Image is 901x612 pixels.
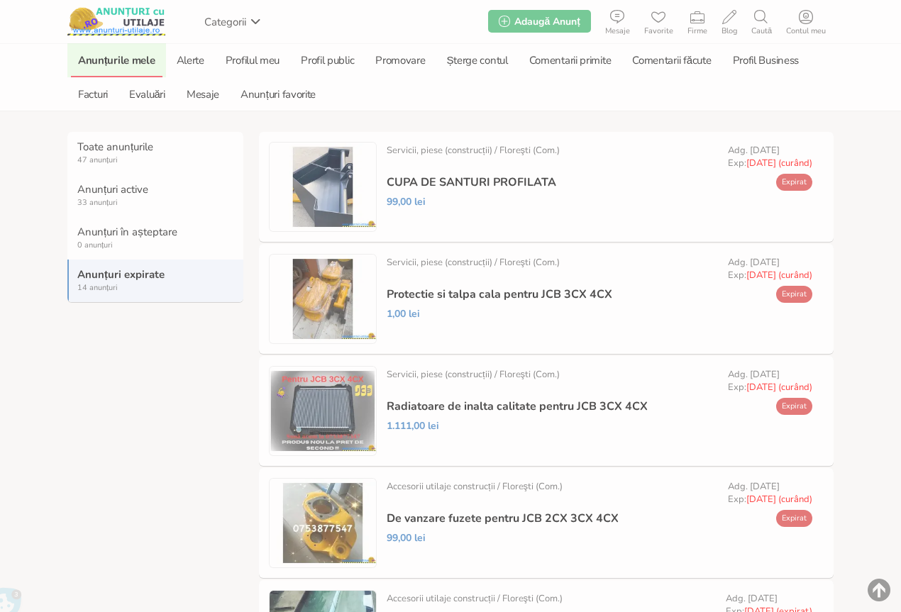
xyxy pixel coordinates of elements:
[779,27,833,35] span: Contul meu
[77,183,235,196] strong: Anunțuri active
[201,11,265,32] a: Categorii
[77,140,235,153] strong: Toate anunțurile
[67,7,165,35] img: Anunturi-Utilaje.RO
[77,240,235,251] span: 0 anunțuri
[714,27,744,35] span: Blog
[368,43,432,77] a: Promovare
[67,174,243,217] a: Anunțuri active 33 anunțuri
[219,43,287,77] a: Profilul meu
[680,27,714,35] span: Firme
[270,255,376,343] img: Protectie si talpa cala pentru JCB 3CX 4CX
[598,27,637,35] span: Mesaje
[744,7,779,35] a: Caută
[728,480,812,506] div: Adg. [DATE] Exp:
[387,400,648,413] a: Radiatoare de inalta calitate pentru JCB 3CX 4CX
[77,226,235,238] strong: Anunțuri în așteptare
[598,7,637,35] a: Mesaje
[77,155,235,166] span: 47 anunțuri
[387,176,556,189] a: CUPA DE SANTURI PROFILATA
[387,420,439,433] span: 1.111,00 lei
[728,144,812,169] div: Adg. [DATE] Exp:
[122,77,172,111] a: Evaluări
[11,589,22,600] span: 3
[233,77,323,111] a: Anunțuri favorite
[625,43,718,77] a: Comentarii făcute
[728,256,812,282] div: Adg. [DATE] Exp:
[387,256,560,269] div: Servicii, piese (construcții) / Floreşti (Com.)
[294,43,361,77] a: Profil public
[637,7,680,35] a: Favorite
[637,27,680,35] span: Favorite
[744,27,779,35] span: Caută
[77,197,235,208] span: 33 anunțuri
[387,480,563,493] div: Accesorii utilaje construcții / Floreşti (Com.)
[71,43,162,77] a: Anunțurile mele
[77,268,235,281] strong: Anunțuri expirate
[387,144,560,157] div: Servicii, piese (construcții) / Floreşti (Com.)
[746,157,812,169] span: [DATE] (curând)
[728,368,812,394] div: Adg. [DATE] Exp:
[71,77,115,111] a: Facturi
[270,479,376,567] img: De vanzare fuzete pentru JCB 2CX 3CX 4CX
[77,282,235,294] span: 14 anunțuri
[387,532,426,545] span: 99,00 lei
[387,308,420,321] span: 1,00 lei
[387,368,560,381] div: Servicii, piese (construcții) / Floreşti (Com.)
[270,367,376,455] img: Radiatoare de inalta calitate pentru JCB 3CX 4CX
[746,269,812,282] span: [DATE] (curând)
[782,177,807,187] span: Expirat
[387,196,426,208] span: 99,00 lei
[726,43,807,77] a: Profil Business
[868,579,890,601] img: scroll-to-top.png
[779,7,833,35] a: Contul meu
[170,43,211,77] a: Alerte
[270,143,376,231] img: CUPA DE SANTURI PROFILATA
[714,7,744,35] a: Blog
[782,513,807,523] span: Expirat
[67,260,243,302] a: Anunțuri expirate 14 anunțuri
[67,132,243,174] a: Toate anunțurile 47 anunțuri
[204,15,246,29] span: Categorii
[680,7,714,35] a: Firme
[387,512,619,525] a: De vanzare fuzete pentru JCB 2CX 3CX 4CX
[746,381,812,394] span: [DATE] (curând)
[387,288,612,301] a: Protectie si talpa cala pentru JCB 3CX 4CX
[782,401,807,411] span: Expirat
[746,493,812,506] span: [DATE] (curând)
[67,217,243,260] a: Anunțuri în așteptare 0 anunțuri
[179,77,226,111] a: Mesaje
[514,15,580,28] span: Adaugă Anunț
[782,289,807,299] span: Expirat
[387,592,563,605] div: Accesorii utilaje construcții / Floreşti (Com.)
[522,43,619,77] a: Comentarii primite
[440,43,515,77] a: Șterge contul
[488,10,590,33] a: Adaugă Anunț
